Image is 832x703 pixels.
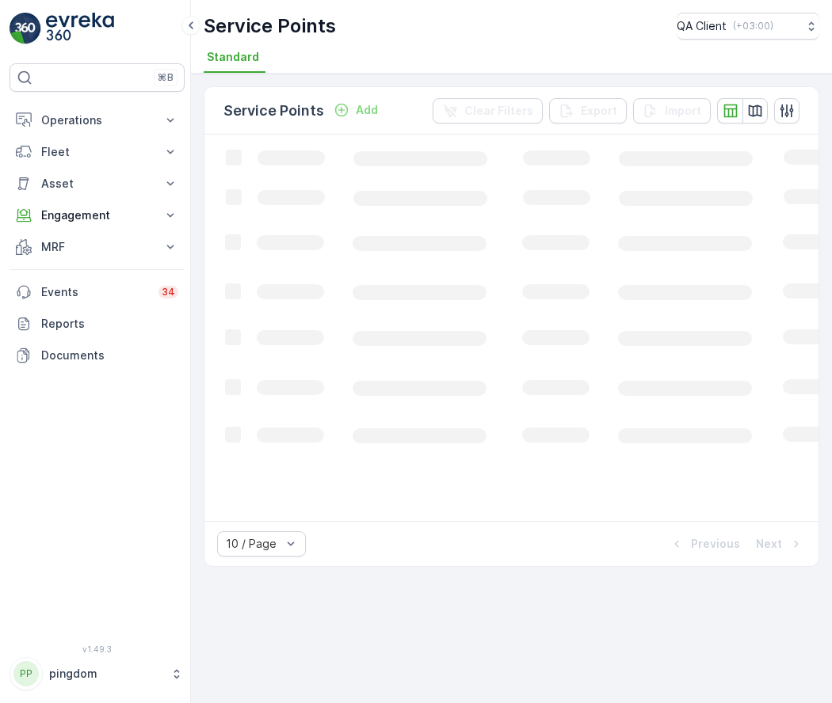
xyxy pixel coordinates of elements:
p: Fleet [41,144,153,160]
p: pingdom [49,666,162,682]
button: MRF [10,231,185,263]
span: v 1.49.3 [10,644,185,654]
p: Previous [691,536,740,552]
p: ( +03:00 ) [733,20,773,32]
p: Clear Filters [464,103,533,119]
p: Asset [41,176,153,192]
p: Import [665,103,701,119]
a: Events34 [10,276,185,308]
button: Previous [667,534,742,553]
button: Fleet [10,136,185,168]
p: Documents [41,348,178,363]
p: Export [581,103,617,119]
p: ⌘B [158,71,174,84]
button: Operations [10,104,185,136]
p: Next [756,536,782,552]
a: Documents [10,340,185,371]
p: Events [41,284,149,300]
button: PPpingdom [10,657,185,690]
p: Engagement [41,207,153,223]
button: Add [327,101,384,120]
button: Import [633,98,711,123]
p: Add [356,102,378,118]
button: Engagement [10,199,185,231]
span: Standard [207,49,259,65]
button: Asset [10,168,185,199]
button: QA Client(+03:00) [677,13,819,40]
p: QA Client [677,18,727,34]
button: Export [549,98,627,123]
img: logo_light-DOdMpM7g.png [46,13,114,44]
button: Next [754,534,806,553]
a: Reports [10,308,185,340]
div: PP [13,661,39,686]
p: Service Points [223,100,324,122]
p: Operations [41,112,153,128]
img: logo [10,13,41,44]
p: Service Points [204,13,336,39]
p: 34 [162,286,175,298]
button: Clear Filters [433,98,543,123]
p: Reports [41,316,178,332]
p: MRF [41,239,153,255]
